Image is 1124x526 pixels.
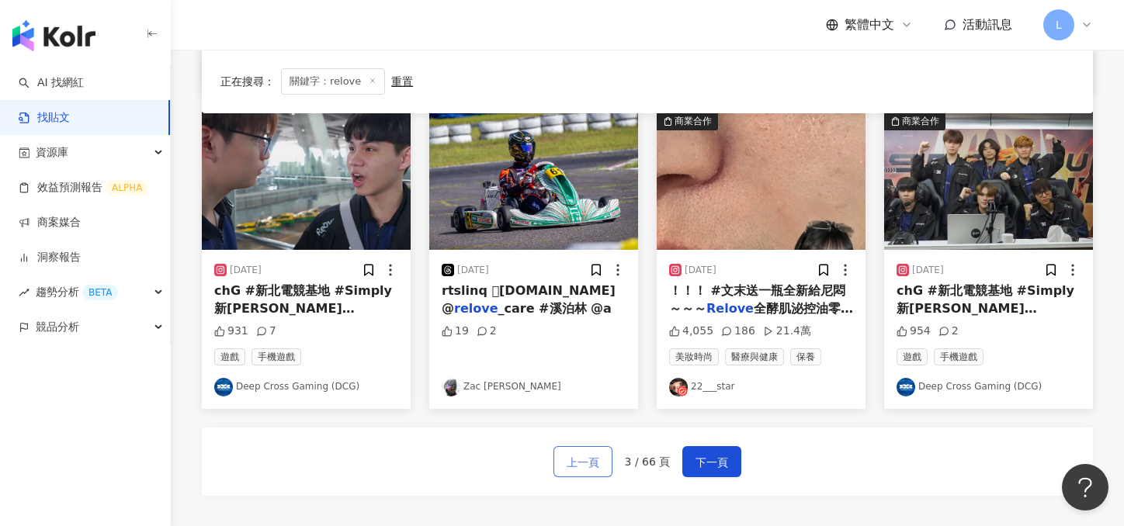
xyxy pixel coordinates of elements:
div: 931 [214,324,248,339]
a: KOL Avatar22___star [669,378,853,396]
span: 手機遊戲 [934,348,983,365]
img: logo [12,20,95,51]
div: [DATE] [912,264,944,277]
button: 上一頁 [553,446,612,477]
a: 商案媒合 [19,215,81,230]
img: post-image [202,112,411,250]
img: post-image [429,112,638,250]
span: 遊戲 [214,348,245,365]
div: 重置 [391,75,413,88]
span: 醫療與健康 [725,348,784,365]
img: KOL Avatar [669,378,688,396]
span: 遊戲 [897,348,928,365]
div: BETA [82,285,118,300]
span: 保養 [790,348,821,365]
span: 3 / 66 頁 [625,455,671,468]
img: KOL Avatar [214,378,233,396]
a: KOL AvatarDeep Cross Gaming (DCG) [214,378,398,396]
span: _care #溪泊林 @a [498,301,612,316]
div: 2 [477,324,497,339]
div: 2 [938,324,959,339]
span: rise [19,287,29,298]
div: 21.4萬 [763,324,811,339]
div: [DATE] [457,264,489,277]
button: 下一頁 [682,446,741,477]
mark: Relove [706,301,754,316]
span: 活動訊息 [963,17,1012,32]
iframe: Help Scout Beacon - Open [1062,464,1108,510]
img: post-image [657,112,866,250]
div: [DATE] [230,264,262,277]
div: post-image商業合作 [657,112,866,250]
span: 正在搜尋 ： [220,75,275,88]
span: 趨勢分析 [36,275,118,310]
span: L [1056,16,1062,33]
a: KOL AvatarDeep Cross Gaming (DCG) [897,378,1081,396]
div: 954 [897,324,931,339]
mark: relove [454,301,498,316]
span: 全酵肌泌控油零痘濃萃 1️ [669,301,853,333]
span: 美妝時尚 [669,348,719,365]
span: 繁體中文 [845,16,894,33]
div: 7 [256,324,276,339]
span: 競品分析 [36,310,79,344]
div: 186 [721,324,755,339]
span: 上一頁 [567,453,599,472]
div: 19 [442,324,469,339]
span: chG #新北電競基地 #Simply新[PERSON_NAME] # [214,283,392,333]
span: rtslinq [DOMAIN_NAME] @ [442,283,616,315]
a: KOL AvatarZac [PERSON_NAME] [442,378,626,396]
a: 洞察報告 [19,250,81,265]
a: searchAI 找網紅 [19,75,84,91]
div: [DATE] [685,264,716,277]
span: chG #新北電競基地 #Simply新[PERSON_NAME] # [897,283,1074,333]
div: post-image商業合作 [884,112,1093,250]
img: KOL Avatar [897,378,915,396]
div: 商業合作 [902,113,939,129]
div: 商業合作 [675,113,712,129]
img: KOL Avatar [442,378,460,396]
span: 關鍵字：relove [281,68,385,95]
a: 找貼文 [19,110,70,126]
span: 資源庫 [36,135,68,170]
span: ！！！ #文末送一瓶全新給尼悶～～～ [669,283,845,315]
a: 效益預測報告ALPHA [19,180,148,196]
span: 手機遊戲 [252,348,301,365]
span: 下一頁 [696,453,728,472]
div: 4,055 [669,324,713,339]
img: post-image [884,112,1093,250]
